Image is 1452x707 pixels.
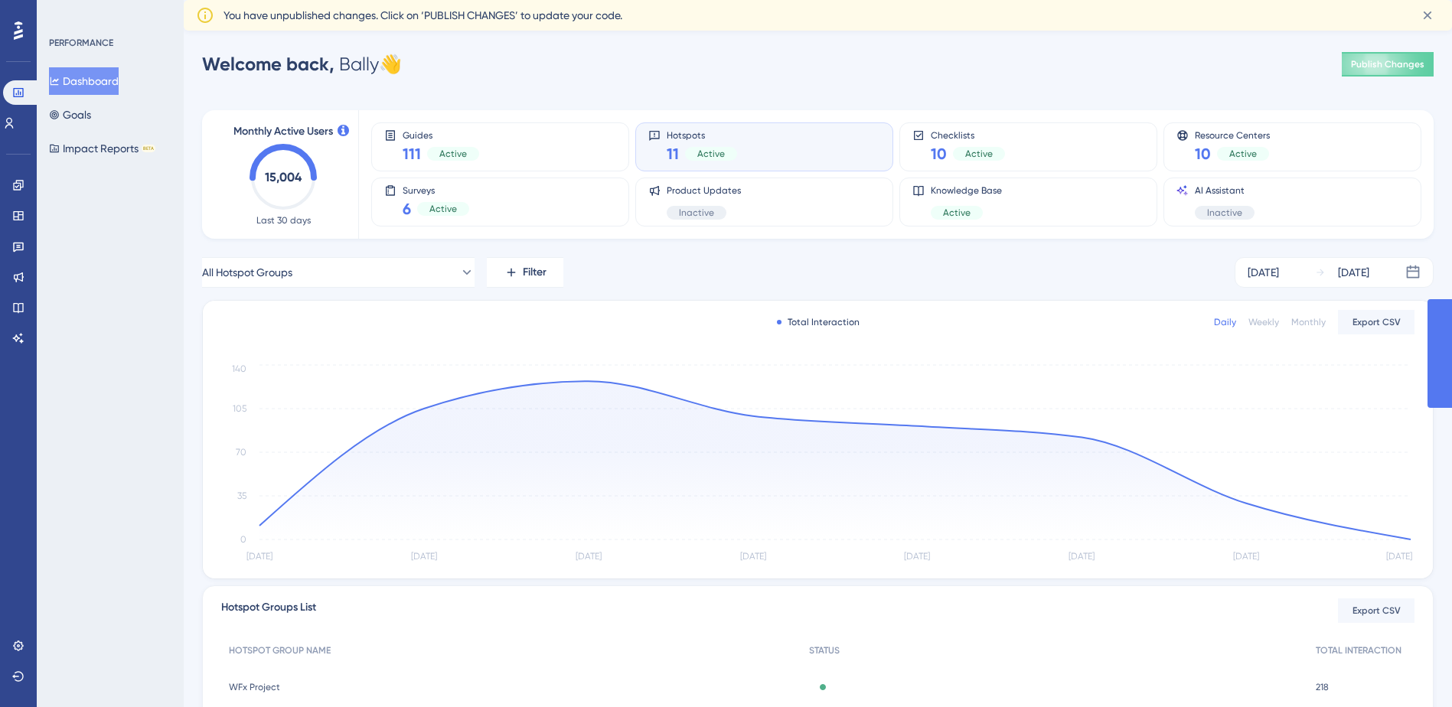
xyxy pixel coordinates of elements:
div: Total Interaction [777,316,860,328]
tspan: 140 [232,363,246,374]
span: Active [429,203,457,215]
iframe: UserGuiding AI Assistant Launcher [1388,647,1434,692]
button: Export CSV [1338,598,1414,623]
button: Export CSV [1338,310,1414,334]
div: [DATE] [1338,263,1369,282]
span: Inactive [679,207,714,219]
div: Bally 👋 [202,52,402,77]
button: Publish Changes [1342,52,1434,77]
span: TOTAL INTERACTION [1316,644,1401,656]
span: Welcome back, [202,53,334,75]
span: Export CSV [1352,316,1401,328]
span: Active [1229,148,1257,160]
button: Dashboard [49,67,119,95]
span: 10 [1195,143,1211,165]
span: AI Assistant [1195,184,1255,197]
span: 218 [1316,681,1329,693]
button: Impact ReportsBETA [49,135,155,162]
span: 6 [403,198,411,220]
div: PERFORMANCE [49,37,113,49]
span: Inactive [1207,207,1242,219]
span: 111 [403,143,421,165]
span: Guides [403,129,479,140]
span: You have unpublished changes. Click on ‘PUBLISH CHANGES’ to update your code. [224,6,622,24]
tspan: 35 [237,490,246,501]
div: Monthly [1291,316,1326,328]
span: Surveys [403,184,469,195]
tspan: [DATE] [904,551,930,562]
span: Active [439,148,467,160]
span: Active [943,207,971,219]
tspan: [DATE] [740,551,766,562]
div: [DATE] [1248,263,1279,282]
span: Resource Centers [1195,129,1270,140]
span: 10 [931,143,947,165]
span: Monthly Active Users [233,122,333,141]
span: Last 30 days [256,214,311,226]
span: Hotspot Groups List [221,598,316,623]
tspan: [DATE] [246,551,272,562]
tspan: 0 [240,534,246,545]
tspan: [DATE] [1233,551,1259,562]
tspan: [DATE] [576,551,602,562]
tspan: [DATE] [411,551,437,562]
button: Filter [487,257,563,288]
div: Weekly [1248,316,1279,328]
span: WFx Project [229,681,280,693]
span: 11 [667,143,679,165]
button: All Hotspot Groups [202,257,475,288]
span: HOTSPOT GROUP NAME [229,644,331,656]
span: Knowledge Base [931,184,1002,197]
div: BETA [142,145,155,152]
button: Goals [49,101,91,129]
tspan: 105 [233,403,246,414]
span: Checklists [931,129,1005,140]
span: Publish Changes [1351,58,1424,70]
span: Hotspots [667,129,737,140]
span: Product Updates [667,184,741,197]
span: All Hotspot Groups [202,263,292,282]
tspan: [DATE] [1386,551,1412,562]
div: Daily [1214,316,1236,328]
tspan: 70 [236,447,246,458]
span: Export CSV [1352,604,1401,617]
span: Filter [523,263,547,282]
text: 15,004 [265,170,302,184]
tspan: [DATE] [1069,551,1095,562]
span: STATUS [809,644,840,656]
span: Active [697,148,725,160]
span: Active [965,148,993,160]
